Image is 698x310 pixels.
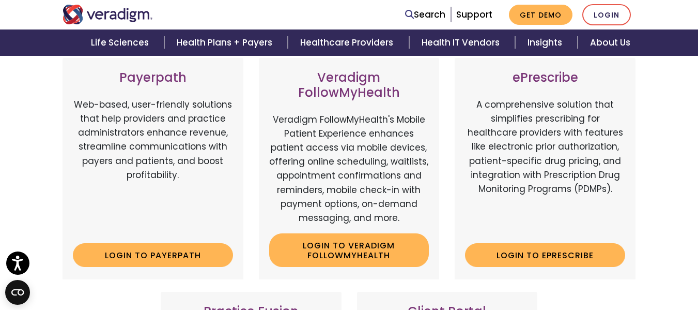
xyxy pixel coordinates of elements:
[465,70,625,85] h3: ePrescribe
[73,70,233,85] h3: Payerpath
[465,98,625,235] p: A comprehensive solution that simplifies prescribing for healthcare providers with features like ...
[582,4,631,25] a: Login
[79,29,164,56] a: Life Sciences
[578,29,643,56] a: About Us
[409,29,515,56] a: Health IT Vendors
[515,29,578,56] a: Insights
[63,5,153,24] img: Veradigm logo
[509,5,572,25] a: Get Demo
[456,8,492,21] a: Support
[164,29,288,56] a: Health Plans + Payers
[269,70,429,100] h3: Veradigm FollowMyHealth
[269,113,429,226] p: Veradigm FollowMyHealth's Mobile Patient Experience enhances patient access via mobile devices, o...
[288,29,409,56] a: Healthcare Providers
[405,8,445,22] a: Search
[465,243,625,267] a: Login to ePrescribe
[500,235,686,298] iframe: Drift Chat Widget
[73,98,233,235] p: Web-based, user-friendly solutions that help providers and practice administrators enhance revenu...
[73,243,233,267] a: Login to Payerpath
[269,233,429,267] a: Login to Veradigm FollowMyHealth
[5,280,30,305] button: Open CMP widget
